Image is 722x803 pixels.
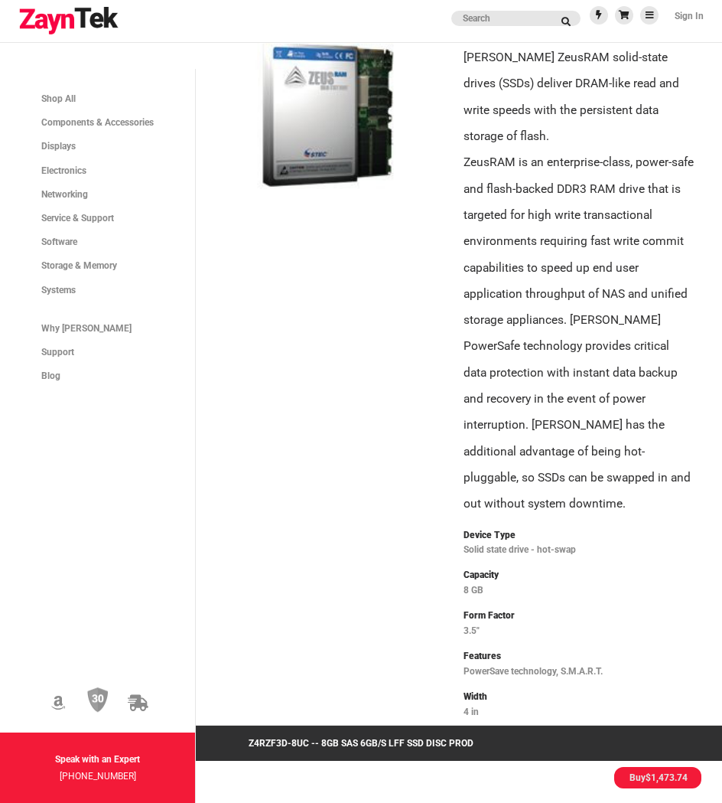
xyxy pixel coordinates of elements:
[463,541,694,558] p: Solid state drive - hot-swap
[463,566,694,583] p: Capacity
[41,213,114,224] span: Service & Support
[463,527,694,543] p: Device Type
[463,607,694,624] p: Form Factor
[18,7,119,34] img: logo
[60,771,136,782] a: [PHONE_NUMBER]
[223,35,436,195] img: Z4RZF3D-8UC -- 8GB SAS 6GB/S LFF SSD DISC PROD
[41,347,74,357] span: Support
[41,117,154,128] span: Components & Accessories
[41,285,76,295] span: Systems
[14,341,181,364] a: Support
[41,370,60,381] span: Blog
[14,111,181,135] a: Components & Accessories
[41,165,86,176] span: Electronics
[41,237,77,247] span: Software
[14,183,181,207] a: Networking
[55,754,140,765] strong: Speak with an Expert
[41,93,76,104] span: Shop All
[463,703,694,720] p: 4 in
[14,230,181,254] a: Software
[463,582,694,599] p: 8 GB
[14,135,181,158] a: Displays
[14,254,181,278] a: Storage & Memory
[14,364,181,388] a: Blog
[14,207,181,230] a: Service & Support
[14,87,181,111] a: Shop All
[41,323,132,334] span: Why [PERSON_NAME]
[614,767,701,788] li: Buy
[41,141,76,152] span: Displays
[646,772,688,783] span: $1,473.74
[14,279,181,302] a: Systems
[41,189,88,200] span: Networking
[41,260,117,271] span: Storage & Memory
[463,663,694,680] p: PowerSave technology, S.M.A.R.T.
[87,687,109,713] img: 30 Day Return Policy
[463,648,694,664] p: Features
[463,688,694,705] p: Width
[14,159,181,183] a: Electronics
[14,317,181,341] a: Why [PERSON_NAME]
[463,622,694,639] p: 3.5"
[463,44,694,517] p: [PERSON_NAME] ZeusRAM solid-state drives (SSDs) deliver DRAM-like read and write speeds with the ...
[451,11,581,26] input: search products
